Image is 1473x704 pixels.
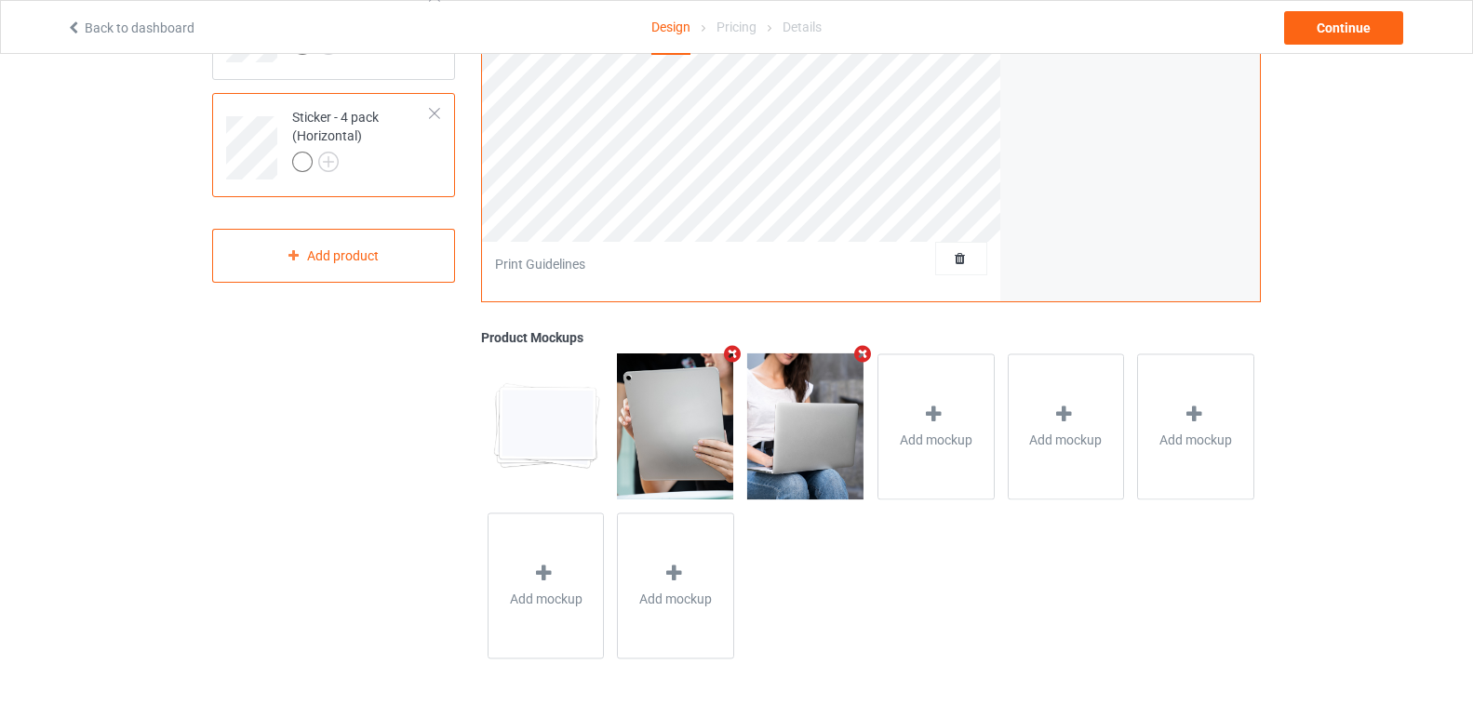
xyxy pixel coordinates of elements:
div: Product Mockups [481,328,1261,347]
div: Add mockup [488,512,605,658]
img: regular.jpg [488,353,604,498]
img: regular.jpg [617,353,733,498]
img: svg+xml;base64,PD94bWwgdmVyc2lvbj0iMS4wIiBlbmNvZGluZz0iVVRGLTgiPz4KPHN2ZyB3aWR0aD0iMjJweCIgaGVpZ2... [318,152,339,172]
i: Remove mockup [721,344,744,364]
div: Print Guidelines [495,255,585,273]
div: Design [651,1,690,55]
div: Pricing [716,1,757,53]
div: Add product [212,229,455,284]
div: Continue [1284,11,1403,45]
span: Add mockup [510,590,583,608]
a: Back to dashboard [66,20,194,35]
i: Remove mockup [851,344,875,364]
span: Add mockup [1029,431,1102,449]
div: Add mockup [877,353,995,499]
div: Add mockup [617,512,734,658]
span: Add mockup [639,590,712,608]
span: Add mockup [1159,431,1232,449]
img: regular.jpg [747,353,864,498]
div: Add mockup [1008,353,1125,499]
div: Details [783,1,822,53]
div: Sticker - 4 pack (Horizontal) [292,108,431,171]
span: Add mockup [900,431,972,449]
div: Add mockup [1137,353,1254,499]
div: Sticker - 4 pack (Horizontal) [212,93,455,197]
